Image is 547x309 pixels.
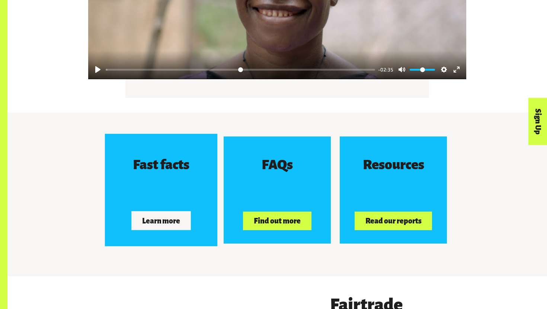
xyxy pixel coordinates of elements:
[92,64,104,75] button: Play, Fairtrade empower farmers and workers
[133,158,189,173] h3: Fast facts
[131,212,191,230] button: Learn more
[376,65,395,74] div: Current time
[106,66,375,73] input: Seek
[105,134,217,246] a: Fast facts Learn more
[340,136,447,244] a: Resources Read our reports
[243,212,311,231] button: Find out more
[262,157,293,172] h3: FAQs
[224,136,331,244] a: FAQs Find out more
[410,66,435,73] input: Volume
[355,212,432,231] button: Read our reports
[363,157,424,172] h3: Resources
